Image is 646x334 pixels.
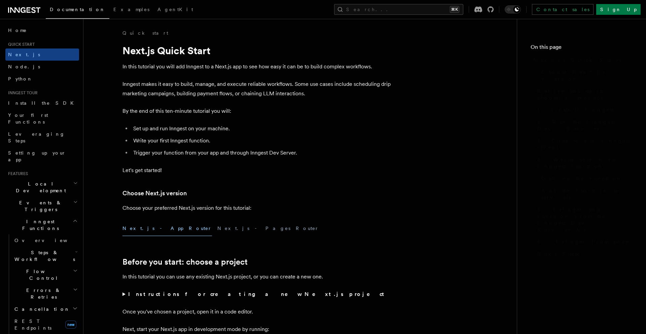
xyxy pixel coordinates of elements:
[537,88,633,101] span: Before you start: choose a project
[8,150,66,162] span: Setting up your app
[541,175,622,182] span: Define the function
[5,61,79,73] a: Node.js
[109,2,153,18] a: Examples
[8,27,27,34] span: Home
[537,119,633,132] span: 2. Run the Inngest Dev Server
[5,42,35,47] span: Quick start
[122,44,392,57] h1: Next.js Quick Start
[5,109,79,128] a: Your first Functions
[539,66,633,85] a: Choose Next.js version
[65,321,76,329] span: new
[5,128,79,147] a: Leveraging Steps
[8,112,48,125] span: Your first Functions
[334,4,463,15] button: Search...⌘K
[8,76,33,81] span: Python
[12,234,79,246] a: Overview
[450,6,459,13] kbd: ⌘K
[537,206,633,233] span: 5. Trigger your function from the Inngest Dev Server UI
[535,85,633,104] a: Before you start: choose a project
[535,104,633,116] a: 1. Install Inngest
[122,62,392,71] p: In this tutorial you will add Inngest to a Next.js app to see how easy it can be to build complex...
[131,124,392,133] li: Set up and run Inngest on your machine.
[596,4,641,15] a: Sign Up
[122,106,392,116] p: By the end of this ten-minute tutorial you will:
[122,166,392,175] p: Let's get started!
[12,287,73,300] span: Errors & Retries
[5,180,73,194] span: Local Development
[541,187,633,201] span: Add the function to serve()
[537,106,613,113] span: 1. Install Inngest
[12,249,75,263] span: Steps & Workflows
[539,172,633,185] a: Define the function
[131,136,392,145] li: Write your first Inngest function.
[537,137,633,151] span: 3. Create an Inngest client
[535,154,633,172] a: 4. Write your first Inngest function
[122,79,392,98] p: Inngest makes it easy to build, manage, and execute reliable workflows. Some use cases include sc...
[531,43,633,54] h4: On this page
[122,189,187,198] a: Choose Next.js version
[122,30,168,36] a: Quick start
[217,221,319,236] button: Next.js - Pages Router
[131,148,392,158] li: Trigger your function from your app and through Inngest Dev Server.
[532,4,594,15] a: Contact sales
[535,135,633,154] a: 3. Create an Inngest client
[122,272,392,281] p: In this tutorial you can use any existing Next.js project, or you can create a new one.
[122,307,392,316] p: Once you've chosen a project, open it in a code editor.
[535,203,633,236] a: 5. Trigger your function from the Inngest Dev Server UI
[5,197,79,215] button: Events & Triggers
[537,238,629,245] span: 6. Trigger from code
[12,315,79,334] a: REST Endpointsnew
[5,218,73,232] span: Inngest Functions
[535,236,633,248] a: 6. Trigger from code
[5,90,38,96] span: Inngest tour
[122,257,248,267] a: Before you start: choose a project
[122,325,392,334] p: Next, start your Next.js app in development mode by running:
[535,248,633,260] a: Next Steps
[12,246,79,265] button: Steps & Workflows
[537,156,633,170] span: 4. Write your first Inngest function
[46,2,109,19] a: Documentation
[5,97,79,109] a: Install the SDK
[128,291,387,297] strong: Instructions for creating a new Next.js project
[5,178,79,197] button: Local Development
[8,52,40,57] span: Next.js
[5,24,79,36] a: Home
[12,306,70,312] span: Cancellation
[5,73,79,85] a: Python
[12,268,73,281] span: Flow Control
[537,250,579,257] span: Next Steps
[535,116,633,135] a: 2. Run the Inngest Dev Server
[50,7,105,12] span: Documentation
[533,57,621,63] span: Next.js Quick Start
[531,54,633,66] a: Next.js Quick Start
[8,131,65,143] span: Leveraging Steps
[12,265,79,284] button: Flow Control
[8,64,40,69] span: Node.js
[5,147,79,166] a: Setting up your app
[5,48,79,61] a: Next.js
[8,100,78,106] span: Install the SDK
[12,303,79,315] button: Cancellation
[505,5,521,13] button: Toggle dark mode
[539,185,633,203] a: Add the function to serve()
[14,238,84,243] span: Overview
[5,215,79,234] button: Inngest Functions
[14,319,51,331] span: REST Endpoints
[122,203,392,213] p: Choose your preferred Next.js version for this tutorial:
[122,221,212,236] button: Next.js - App Router
[157,7,193,12] span: AgentKit
[5,171,28,176] span: Features
[5,199,73,213] span: Events & Triggers
[113,7,149,12] span: Examples
[541,69,633,82] span: Choose Next.js version
[122,290,392,299] summary: Instructions for creating a new Next.js project
[153,2,197,18] a: AgentKit
[12,284,79,303] button: Errors & Retries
